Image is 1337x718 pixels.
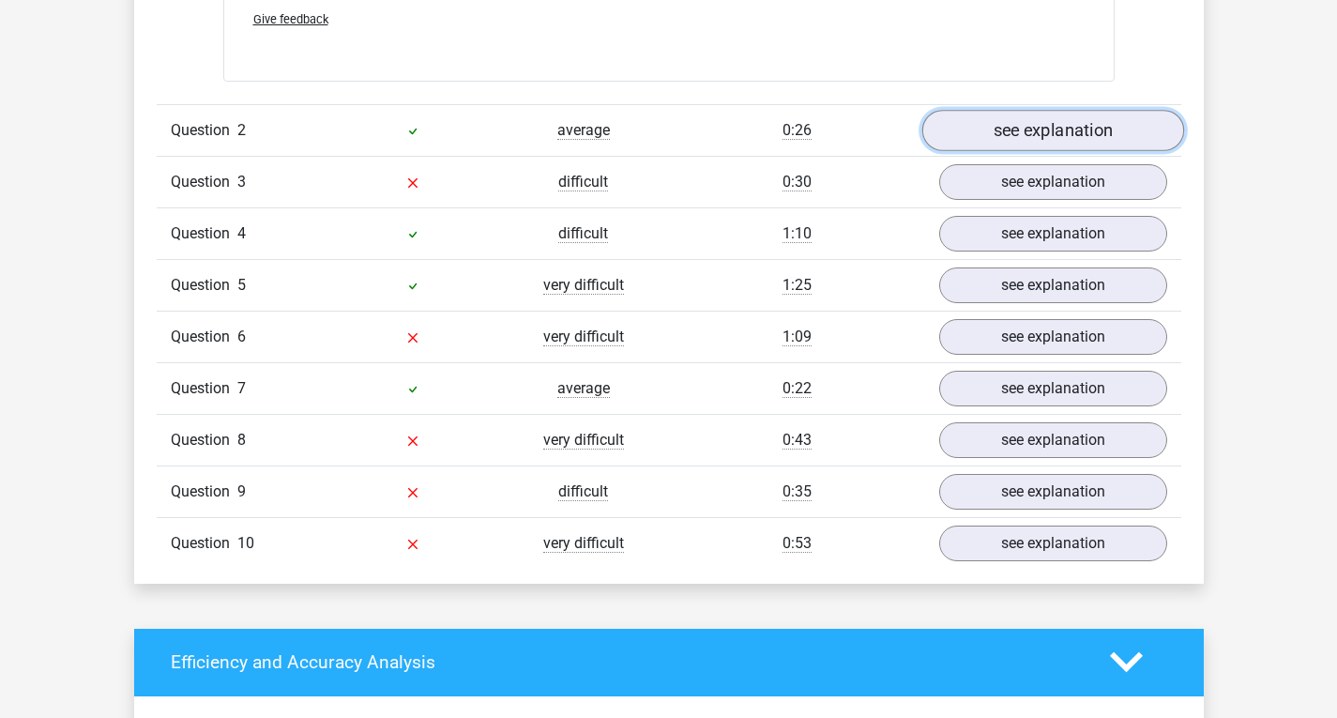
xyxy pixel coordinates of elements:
[237,431,246,449] span: 8
[543,534,624,553] span: very difficult
[558,173,608,191] span: difficult
[939,216,1167,252] a: see explanation
[171,532,237,555] span: Question
[782,431,812,450] span: 0:43
[237,379,246,397] span: 7
[782,173,812,191] span: 0:30
[558,224,608,243] span: difficult
[237,121,246,139] span: 2
[171,481,237,503] span: Question
[782,276,812,295] span: 1:25
[939,267,1167,303] a: see explanation
[171,429,237,451] span: Question
[782,121,812,140] span: 0:26
[171,651,1082,673] h4: Efficiency and Accuracy Analysis
[557,379,610,398] span: average
[171,171,237,193] span: Question
[237,328,246,345] span: 6
[782,328,812,346] span: 1:09
[782,482,812,501] span: 0:35
[253,12,328,26] span: Give feedback
[939,474,1167,510] a: see explanation
[237,224,246,242] span: 4
[237,173,246,191] span: 3
[939,422,1167,458] a: see explanation
[543,431,624,450] span: very difficult
[939,319,1167,355] a: see explanation
[557,121,610,140] span: average
[939,526,1167,561] a: see explanation
[171,274,237,297] span: Question
[543,276,624,295] span: very difficult
[939,164,1167,200] a: see explanation
[543,328,624,346] span: very difficult
[558,482,608,501] span: difficult
[237,482,246,500] span: 9
[171,326,237,348] span: Question
[171,119,237,142] span: Question
[782,379,812,398] span: 0:22
[939,371,1167,406] a: see explanation
[237,534,254,552] span: 10
[782,534,812,553] span: 0:53
[171,222,237,245] span: Question
[171,377,237,400] span: Question
[237,276,246,294] span: 5
[921,110,1183,151] a: see explanation
[782,224,812,243] span: 1:10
